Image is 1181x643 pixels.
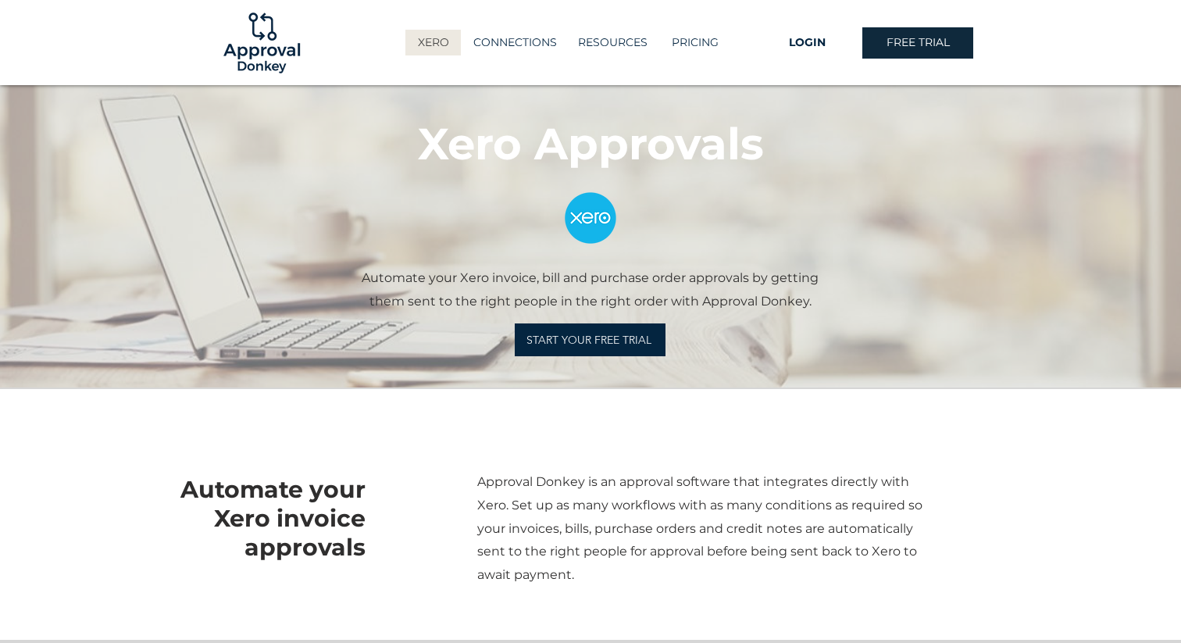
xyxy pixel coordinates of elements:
[410,30,457,55] p: XERO
[570,30,655,55] p: RESOURCES
[418,117,764,170] span: Xero Approvals
[461,30,566,55] a: CONNECTIONS
[887,35,950,51] span: FREE TRIAL
[383,30,751,55] nav: Site
[542,170,639,266] img: Logo - Blue.png
[664,30,726,55] p: PRICING
[751,27,862,59] a: LOGIN
[862,27,973,59] a: FREE TRIAL
[659,30,729,55] a: PRICING
[477,474,922,582] span: Approval Donkey is an approval software that integrates directly with Xero. Set up as many workfl...
[466,30,565,55] p: CONNECTIONS
[219,1,304,85] img: Logo-01.png
[515,323,665,356] a: START YOUR FREE TRIAL
[362,270,819,309] span: Automate your Xero invoice, bill and purchase order approvals by getting them sent to the right p...
[526,333,651,347] span: START YOUR FREE TRIAL
[405,30,461,55] a: XERO
[180,475,366,562] span: Automate your Xero invoice approvals
[789,35,826,51] span: LOGIN
[566,30,659,55] div: RESOURCES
